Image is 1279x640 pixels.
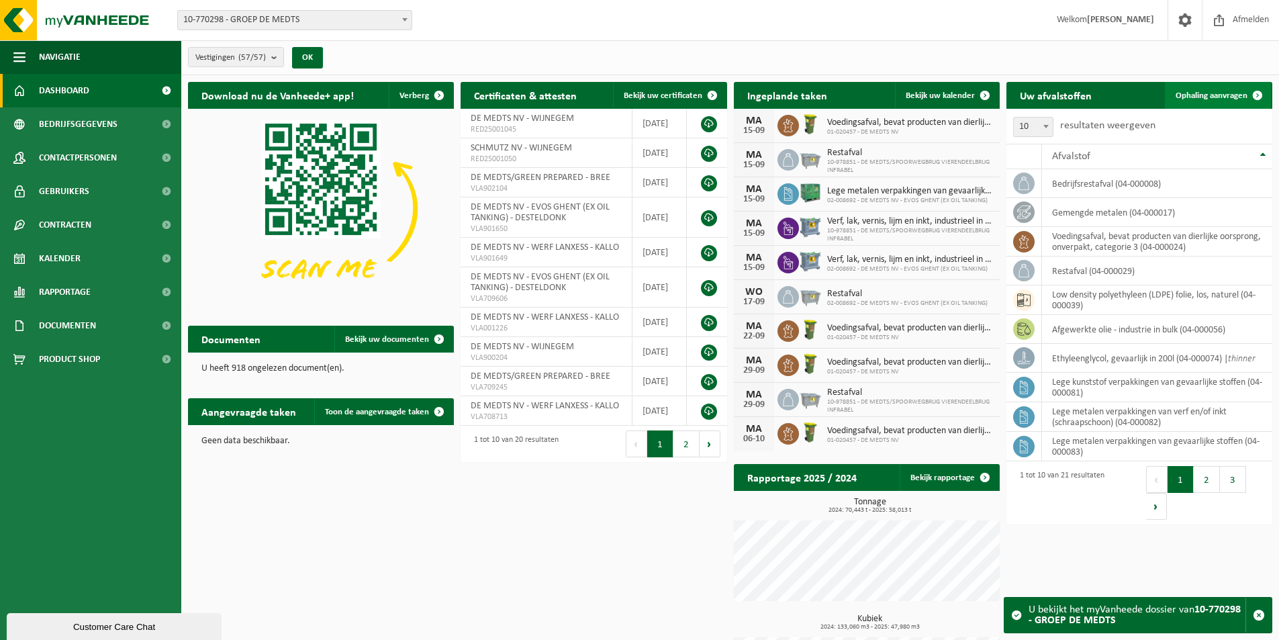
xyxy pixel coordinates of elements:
[39,208,91,242] span: Contracten
[1146,466,1168,493] button: Previous
[900,464,998,491] a: Bekijk rapportage
[471,173,610,183] span: DE MEDTS/GREEN PREPARED - BREE
[467,429,559,459] div: 1 tot 10 van 20 resultaten
[471,183,622,194] span: VLA902104
[1042,344,1272,373] td: ethyleenglycol, gevaarlijk in 200l (04-000074) |
[1013,117,1053,137] span: 10
[461,82,590,108] h2: Certificaten & attesten
[632,238,687,267] td: [DATE]
[1228,354,1256,364] i: thinner
[325,408,429,416] span: Toon de aangevraagde taken
[827,289,988,300] span: Restafval
[39,141,117,175] span: Contactpersonen
[1165,82,1271,109] a: Ophaling aanvragen
[632,168,687,197] td: [DATE]
[827,197,993,205] span: 02-008692 - DE MEDTS NV - EVOS GHENT (EX OIL TANKING)
[314,398,453,425] a: Toon de aangevraagde taken
[734,82,841,108] h2: Ingeplande taken
[741,253,767,263] div: MA
[647,430,673,457] button: 1
[632,197,687,238] td: [DATE]
[471,224,622,234] span: VLA901650
[827,148,993,158] span: Restafval
[613,82,726,109] a: Bekijk uw certificaten
[471,312,619,322] span: DE MEDTS NV - WERF LANXESS - KALLO
[7,610,224,640] iframe: chat widget
[632,337,687,367] td: [DATE]
[827,334,993,342] span: 01-020457 - DE MEDTS NV
[1042,315,1272,344] td: afgewerkte olie - industrie in bulk (04-000056)
[827,300,988,308] span: 02-008692 - DE MEDTS NV - EVOS GHENT (EX OIL TANKING)
[741,150,767,161] div: MA
[39,275,91,309] span: Rapportage
[624,91,702,100] span: Bekijk uw certificaten
[1042,198,1272,227] td: gemengde metalen (04-000017)
[827,387,993,398] span: Restafval
[39,74,89,107] span: Dashboard
[188,398,310,424] h2: Aangevraagde taken
[741,332,767,341] div: 22-09
[471,293,622,304] span: VLA709606
[1029,598,1245,633] div: U bekijkt het myVanheede dossier van
[39,107,117,141] span: Bedrijfsgegevens
[345,335,429,344] span: Bekijk uw documenten
[471,401,619,411] span: DE MEDTS NV - WERF LANXESS - KALLO
[741,614,1000,631] h3: Kubiek
[799,181,822,204] img: PB-HB-1400-HPE-GN-01
[471,143,572,153] span: SCHMUTZ NV - WIJNEGEM
[1029,604,1241,626] strong: 10-770298 - GROEP DE MEDTS
[741,126,767,136] div: 15-09
[201,437,440,446] p: Geen data beschikbaar.
[741,321,767,332] div: MA
[741,507,1000,514] span: 2024: 70,443 t - 2025: 58,013 t
[1168,466,1194,493] button: 1
[734,464,870,490] h2: Rapportage 2025 / 2024
[741,355,767,366] div: MA
[399,91,429,100] span: Verberg
[799,318,822,341] img: WB-0060-HPE-GN-50
[741,624,1000,631] span: 2024: 133,060 m3 - 2025: 47,980 m3
[741,366,767,375] div: 29-09
[1042,285,1272,315] td: low density polyethyleen (LDPE) folie, los, naturel (04-000039)
[471,353,622,363] span: VLA900204
[1220,466,1246,493] button: 3
[799,284,822,307] img: WB-2500-GAL-GY-01
[195,48,266,68] span: Vestigingen
[1013,465,1104,521] div: 1 tot 10 van 21 resultaten
[799,216,822,238] img: PB-AP-0800-MET-02-01
[389,82,453,109] button: Verberg
[741,229,767,238] div: 15-09
[471,253,622,264] span: VLA901649
[741,184,767,195] div: MA
[1014,118,1053,136] span: 10
[827,265,993,273] span: 02-008692 - DE MEDTS NV - EVOS GHENT (EX OIL TANKING)
[827,118,993,128] span: Voedingsafval, bevat producten van dierlijke oorsprong, onverpakt, categorie 3
[471,154,622,165] span: RED25001050
[741,400,767,410] div: 29-09
[177,10,412,30] span: 10-770298 - GROEP DE MEDTS
[632,367,687,396] td: [DATE]
[1042,402,1272,432] td: lege metalen verpakkingen van verf en/of inkt (schraapschoon) (04-000082)
[39,175,89,208] span: Gebruikers
[1060,120,1155,131] label: resultaten weergeven
[1042,432,1272,461] td: lege metalen verpakkingen van gevaarlijke stoffen (04-000083)
[632,138,687,168] td: [DATE]
[1042,169,1272,198] td: bedrijfsrestafval (04-000008)
[334,326,453,353] a: Bekijk uw documenten
[471,371,610,381] span: DE MEDTS/GREEN PREPARED - BREE
[188,326,274,352] h2: Documenten
[39,40,81,74] span: Navigatie
[741,424,767,435] div: MA
[741,218,767,229] div: MA
[471,242,619,253] span: DE MEDTS NV - WERF LANXESS - KALLO
[1042,227,1272,257] td: voedingsafval, bevat producten van dierlijke oorsprong, onverpakt, categorie 3 (04-000024)
[632,396,687,426] td: [DATE]
[1042,257,1272,285] td: restafval (04-000029)
[799,387,822,410] img: WB-2500-GAL-GY-01
[39,242,81,275] span: Kalender
[741,161,767,170] div: 15-09
[188,109,454,308] img: Download de VHEPlus App
[895,82,998,109] a: Bekijk uw kalender
[741,195,767,204] div: 15-09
